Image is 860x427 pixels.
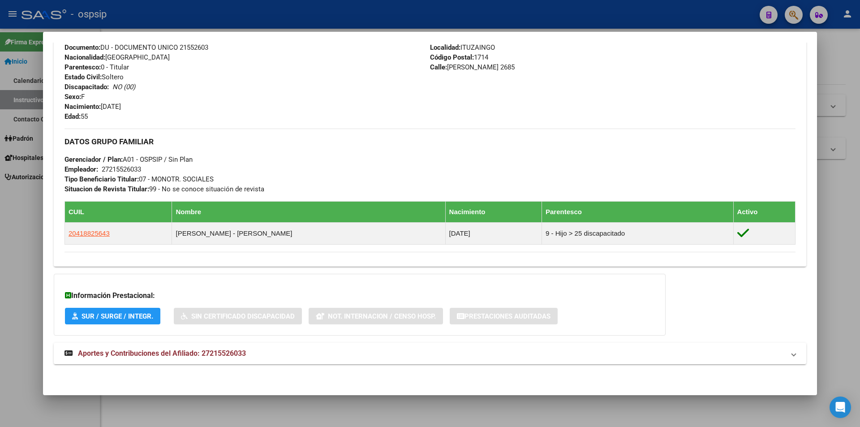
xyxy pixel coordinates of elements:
span: Not. Internacion / Censo Hosp. [328,312,436,320]
th: Nombre [172,201,445,222]
strong: Calle: [430,63,447,71]
strong: Gerenciador / Plan: [64,155,123,164]
mat-expansion-panel-header: Aportes y Contribuciones del Afiliado: 27215526033 [54,343,806,364]
span: 0 - Titular [64,63,129,71]
strong: Código Postal: [430,53,474,61]
strong: Documento: [64,43,100,52]
strong: Sexo: [64,93,81,101]
strong: Situacion de Revista Titular: [64,185,149,193]
span: 07 - MONOTR. SOCIALES [64,175,214,183]
strong: Estado Civil: [64,73,102,81]
td: 9 - Hijo > 25 discapacitado [542,222,734,244]
strong: Parentesco: [64,63,101,71]
h3: DATOS GRUPO FAMILIAR [64,137,795,147]
span: Soltero [64,73,124,81]
strong: Nacimiento: [64,103,101,111]
h3: Información Prestacional: [65,290,654,301]
button: Sin Certificado Discapacidad [174,308,302,324]
span: 1714 [430,53,488,61]
span: ITUZAINGO [430,43,495,52]
span: [DATE] [64,103,121,111]
span: 20418825643 [69,229,110,237]
strong: Nacionalidad: [64,53,105,61]
span: Sin Certificado Discapacidad [191,312,295,320]
th: Activo [733,201,795,222]
strong: Empleador: [64,165,98,173]
span: Aportes y Contribuciones del Afiliado: 27215526033 [78,349,246,358]
span: SUR / SURGE / INTEGR. [82,312,153,320]
th: CUIL [65,201,172,222]
span: DU - DOCUMENTO UNICO 21552603 [64,43,208,52]
td: [PERSON_NAME] - [PERSON_NAME] [172,222,445,244]
div: 27215526033 [102,164,141,174]
span: 55 [64,112,88,121]
td: [DATE] [445,222,542,244]
button: Prestaciones Auditadas [450,308,558,324]
span: F [64,93,85,101]
span: 99 - No se conoce situación de revista [64,185,264,193]
i: NO (00) [112,83,135,91]
span: [PERSON_NAME] 2685 [430,63,515,71]
span: [GEOGRAPHIC_DATA] [64,53,170,61]
button: Not. Internacion / Censo Hosp. [309,308,443,324]
strong: Discapacitado: [64,83,109,91]
th: Parentesco [542,201,734,222]
button: SUR / SURGE / INTEGR. [65,308,160,324]
strong: Localidad: [430,43,460,52]
strong: Tipo Beneficiario Titular: [64,175,139,183]
th: Nacimiento [445,201,542,222]
div: Open Intercom Messenger [830,397,851,418]
span: A01 - OSPSIP / Sin Plan [64,155,193,164]
strong: Edad: [64,112,81,121]
span: Prestaciones Auditadas [464,312,550,320]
